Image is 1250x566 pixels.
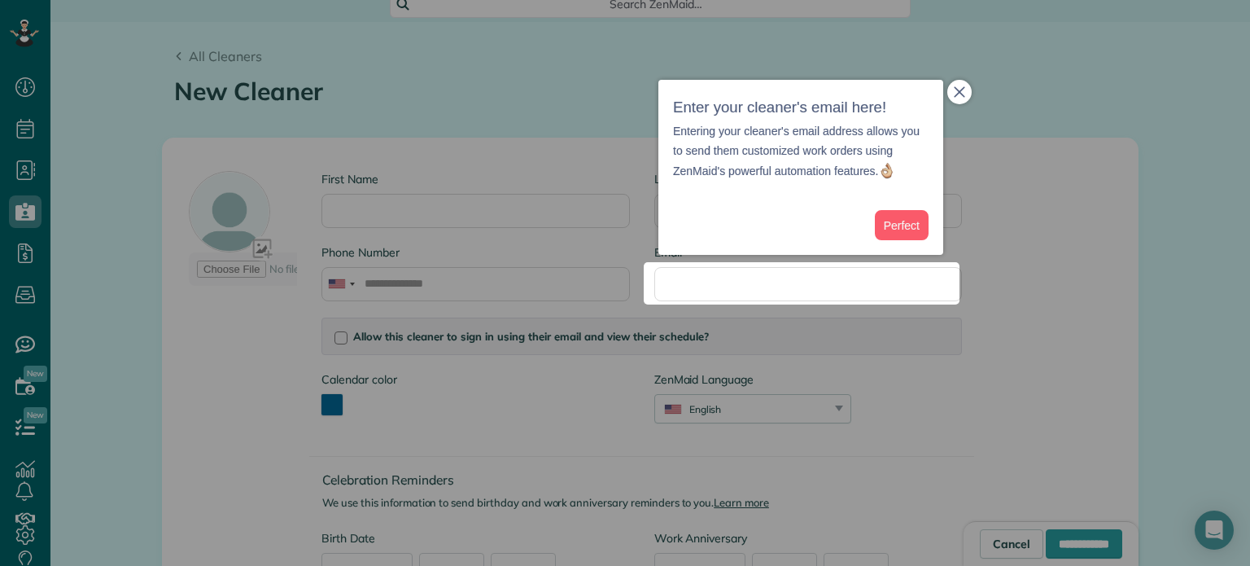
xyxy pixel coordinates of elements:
[673,121,929,182] p: Entering your cleaner's email address allows you to send them customized work orders using ZenMai...
[658,80,943,255] div: Enter your cleaner&amp;#39;s email here!Entering your cleaner&amp;#39;s email address allows you ...
[878,162,895,179] img: :ok_hand:
[673,94,929,121] h3: Enter your cleaner's email here!
[947,80,972,104] button: close,
[875,210,929,240] button: Perfect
